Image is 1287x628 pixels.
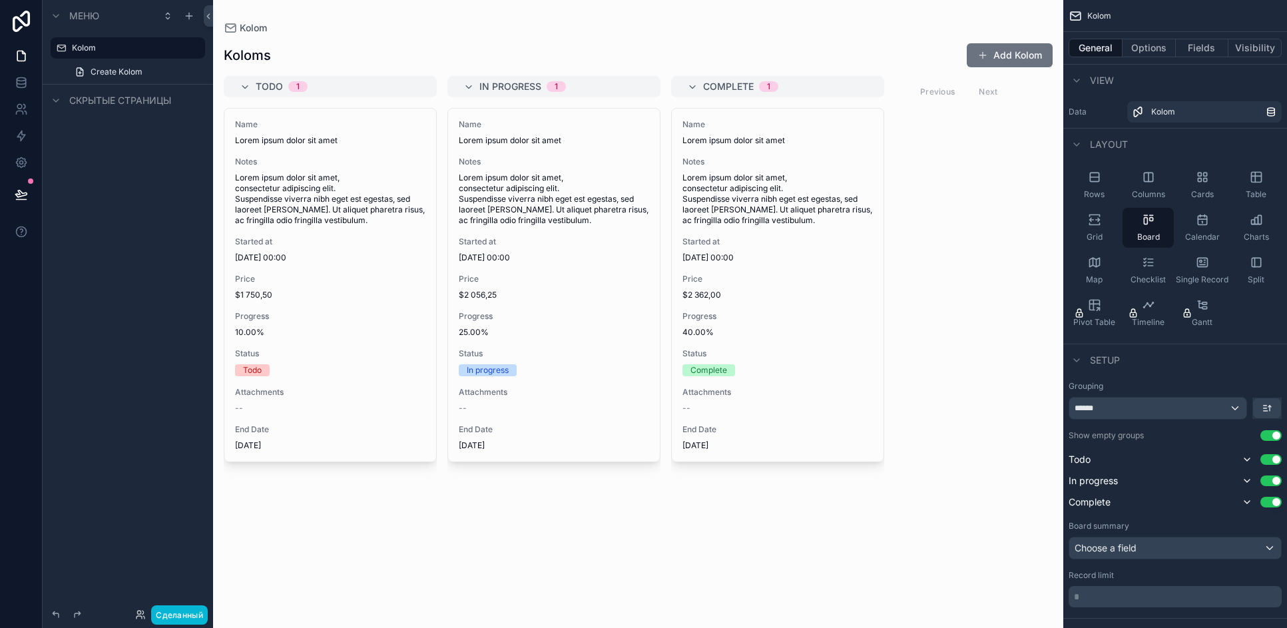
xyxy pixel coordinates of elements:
[1069,495,1111,509] span: Complete
[1176,274,1228,285] span: Single Record
[1090,354,1120,367] span: Setup
[1131,274,1166,285] span: Checklist
[1069,453,1091,466] span: Todo
[1176,250,1228,290] button: Single Record
[1127,101,1282,123] a: Kolom
[1192,317,1212,328] span: Gantt
[1123,39,1176,57] button: Options
[1084,189,1105,200] span: Rows
[69,95,171,106] font: Скрытые страницы
[1230,208,1282,248] button: Charts
[1069,474,1118,487] span: In progress
[1069,381,1103,392] label: Grouping
[1132,189,1165,200] span: Columns
[1123,165,1174,205] button: Columns
[1069,165,1120,205] button: Rows
[1230,250,1282,290] button: Split
[1069,570,1114,581] label: Record limit
[1069,208,1120,248] button: Grid
[1176,39,1229,57] button: Fields
[1248,274,1264,285] span: Split
[1176,208,1228,248] button: Calendar
[1087,11,1111,21] span: Kolom
[1086,274,1103,285] span: Map
[1087,232,1103,242] span: Grid
[1123,293,1174,333] button: Timeline
[1090,74,1114,87] span: View
[67,61,205,83] a: Create Kolom
[1230,165,1282,205] button: Table
[1176,293,1228,333] button: Gantt
[1069,537,1282,559] button: Choose a field
[1073,317,1115,328] span: Pivot Table
[1132,317,1164,328] span: Timeline
[1228,39,1282,57] button: Visibility
[69,10,99,21] font: Меню
[151,605,208,625] button: Сделанный
[1069,39,1123,57] button: General
[1191,189,1214,200] span: Cards
[1069,107,1122,117] label: Data
[1185,232,1220,242] span: Calendar
[1069,250,1120,290] button: Map
[1090,138,1128,151] span: Layout
[1137,232,1160,242] span: Board
[1123,208,1174,248] button: Board
[1069,586,1282,607] div: scrollable content
[1069,293,1120,333] button: Pivot Table
[156,610,203,620] font: Сделанный
[1151,107,1175,117] span: Kolom
[1176,165,1228,205] button: Cards
[1244,232,1269,242] span: Charts
[91,67,142,77] span: Create Kolom
[72,43,197,53] label: Kolom
[1069,430,1144,441] label: Show empty groups
[1246,189,1266,200] span: Table
[1069,537,1281,559] div: Choose a field
[1069,521,1129,531] label: Board summary
[1123,250,1174,290] button: Checklist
